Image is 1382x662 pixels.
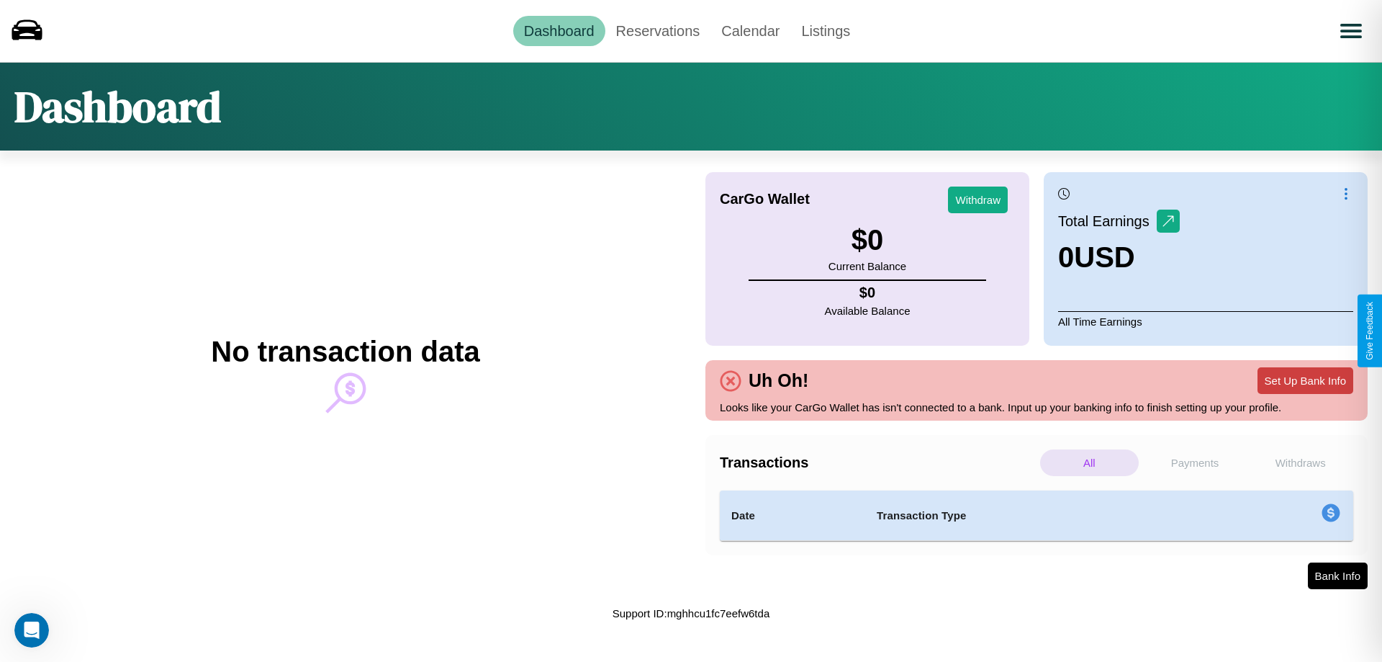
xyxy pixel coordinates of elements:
[731,507,854,524] h4: Date
[825,285,911,301] h4: $ 0
[605,16,711,46] a: Reservations
[1257,367,1353,394] button: Set Up Bank Info
[720,191,810,207] h4: CarGo Wallet
[1040,449,1139,476] p: All
[1146,449,1245,476] p: Payments
[1058,208,1157,234] p: Total Earnings
[741,370,816,391] h4: Uh Oh!
[1251,449,1350,476] p: Withdraws
[877,507,1203,524] h4: Transaction Type
[1058,311,1353,331] p: All Time Earnings
[948,187,1008,213] button: Withdraw
[613,604,769,623] p: Support ID: mghhcu1fc7eefw6tda
[1331,11,1371,51] button: Open menu
[1308,563,1368,589] button: Bank Info
[14,77,221,136] h1: Dashboard
[14,613,49,648] iframe: Intercom live chat
[1365,302,1375,360] div: Give Feedback
[513,16,605,46] a: Dashboard
[720,455,1036,471] h4: Transactions
[828,256,906,276] p: Current Balance
[825,301,911,321] p: Available Balance
[790,16,861,46] a: Listings
[211,336,479,368] h2: No transaction data
[720,491,1353,541] table: simple table
[828,224,906,256] h3: $ 0
[710,16,790,46] a: Calendar
[1058,241,1180,274] h3: 0 USD
[720,398,1353,417] p: Looks like your CarGo Wallet has isn't connected to a bank. Input up your banking info to finish ...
